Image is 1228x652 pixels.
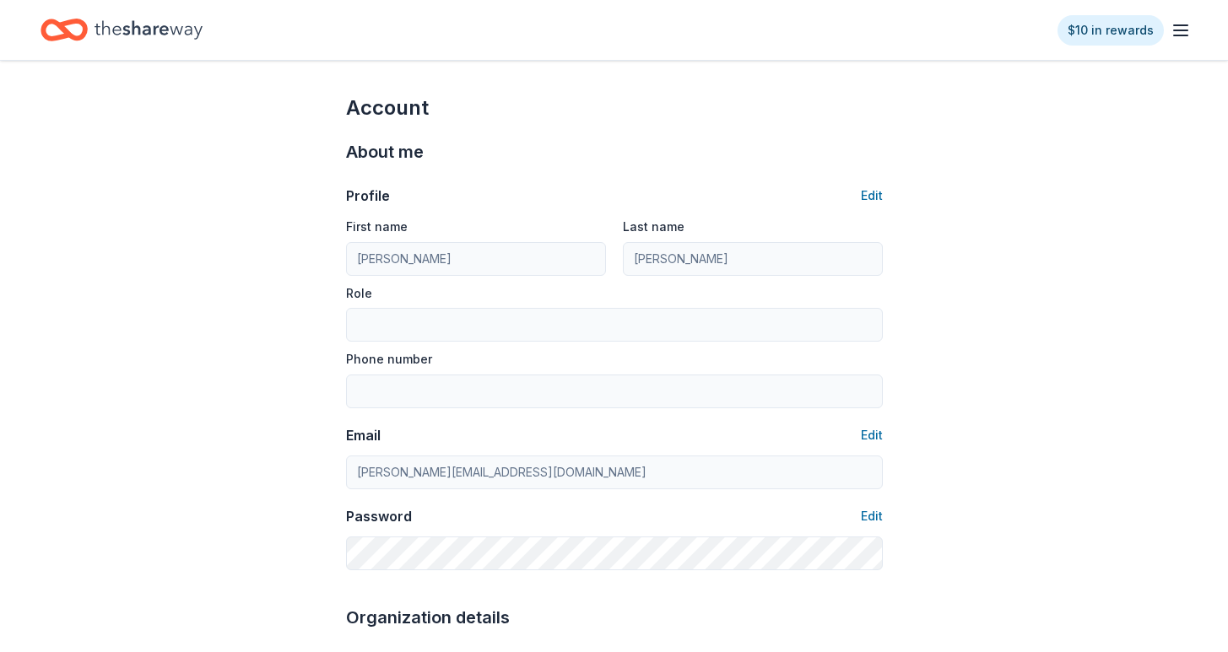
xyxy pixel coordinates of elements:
[861,186,883,206] button: Edit
[346,351,432,368] label: Phone number
[346,94,883,121] div: Account
[861,425,883,445] button: Edit
[346,218,408,235] label: First name
[346,186,390,206] div: Profile
[861,506,883,526] button: Edit
[346,138,883,165] div: About me
[346,604,883,631] div: Organization details
[623,218,684,235] label: Last name
[1058,15,1164,46] a: $10 in rewards
[346,285,372,302] label: Role
[346,506,412,526] div: Password
[346,425,381,445] div: Email
[41,10,203,50] a: Home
